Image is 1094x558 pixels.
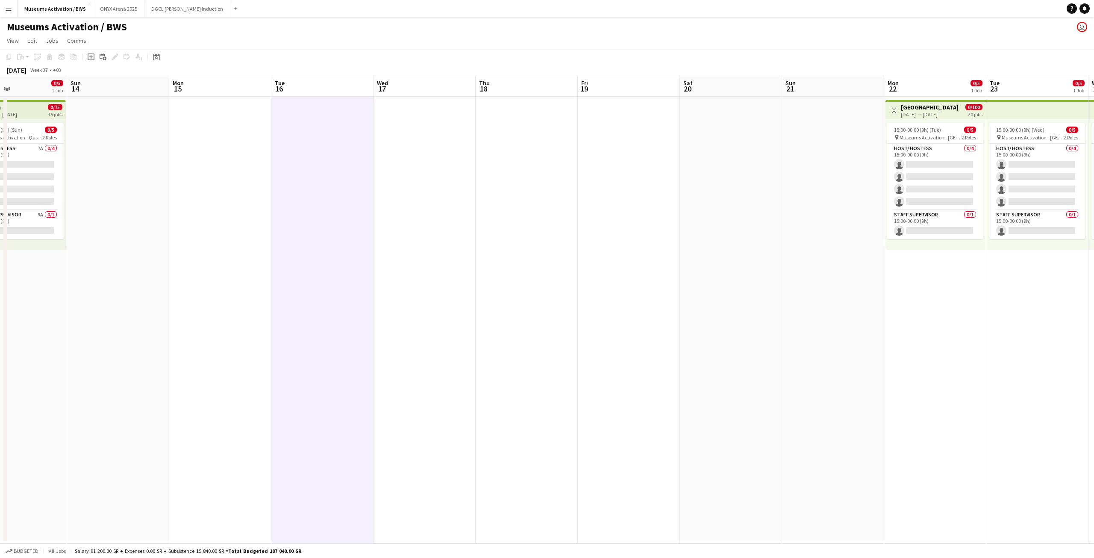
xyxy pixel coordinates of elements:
a: Comms [64,35,90,46]
span: Sun [785,79,796,87]
button: ONYX Arena 2025 [93,0,144,17]
app-card-role: Host/ Hostess0/415:00-00:00 (9h) [887,144,983,210]
span: 2 Roles [1064,134,1078,141]
div: 1 Job [52,87,63,94]
span: Tue [990,79,1000,87]
span: 0/5 [964,127,976,133]
span: 16 [273,84,285,94]
app-user-avatar: Salman AlQurni [1077,22,1087,32]
span: 0/5 [1066,127,1078,133]
span: Museums Activation - [GEOGRAPHIC_DATA] [1002,134,1064,141]
app-job-card: 15:00-00:00 (9h) (Wed)0/5 Museums Activation - [GEOGRAPHIC_DATA]2 RolesHost/ Hostess0/415:00-00:0... [989,123,1085,239]
div: 1 Job [1073,87,1084,94]
a: Jobs [42,35,62,46]
div: [DATE] [7,66,26,74]
span: Week 37 [28,67,50,73]
span: 0/5 [1073,80,1085,86]
span: Sat [683,79,693,87]
span: 22 [886,84,899,94]
span: 15:00-00:00 (9h) (Wed) [996,127,1044,133]
button: Museums Activation / BWS [18,0,93,17]
span: 21 [784,84,796,94]
div: +03 [53,67,61,73]
span: Museums Activation - [GEOGRAPHIC_DATA] [900,134,962,141]
span: 18 [478,84,490,94]
span: 19 [580,84,588,94]
span: Wed [377,79,388,87]
a: View [3,35,22,46]
span: 2 Roles [42,134,57,141]
span: 0/100 [965,104,982,110]
span: 2 Roles [962,134,976,141]
span: Total Budgeted 107 040.00 SR [228,548,301,554]
span: Thu [479,79,490,87]
app-card-role: Staff Supervisor0/115:00-00:00 (9h) [887,210,983,239]
app-card-role: Host/ Hostess0/415:00-00:00 (9h) [989,144,1085,210]
span: Mon [173,79,184,87]
span: Jobs [46,37,59,44]
span: Comms [67,37,86,44]
span: Fri [581,79,588,87]
span: Tue [275,79,285,87]
span: All jobs [47,548,68,554]
div: 20 jobs [968,110,982,118]
a: Edit [24,35,41,46]
div: Salary 91 200.00 SR + Expenses 0.00 SR + Subsistence 15 840.00 SR = [75,548,301,554]
span: 0/5 [51,80,63,86]
span: Sun [71,79,81,87]
button: DGCL [PERSON_NAME] Induction [144,0,230,17]
div: [DATE] → [DATE] [901,111,959,118]
span: 17 [376,84,388,94]
h3: [GEOGRAPHIC_DATA] [901,103,959,111]
span: 14 [69,84,81,94]
span: Edit [27,37,37,44]
span: Mon [888,79,899,87]
div: 15 jobs [48,110,62,118]
span: 0/75 [48,104,62,110]
span: Budgeted [14,548,38,554]
span: 23 [988,84,1000,94]
span: 15 [171,84,184,94]
div: 1 Job [971,87,982,94]
h1: Museums Activation / BWS [7,21,127,33]
span: 0/5 [45,127,57,133]
app-card-role: Staff Supervisor0/115:00-00:00 (9h) [989,210,1085,239]
button: Budgeted [4,546,40,556]
span: 15:00-00:00 (9h) (Tue) [894,127,941,133]
span: View [7,37,19,44]
span: 20 [682,84,693,94]
span: 0/5 [970,80,982,86]
app-job-card: 15:00-00:00 (9h) (Tue)0/5 Museums Activation - [GEOGRAPHIC_DATA]2 RolesHost/ Hostess0/415:00-00:0... [887,123,983,239]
